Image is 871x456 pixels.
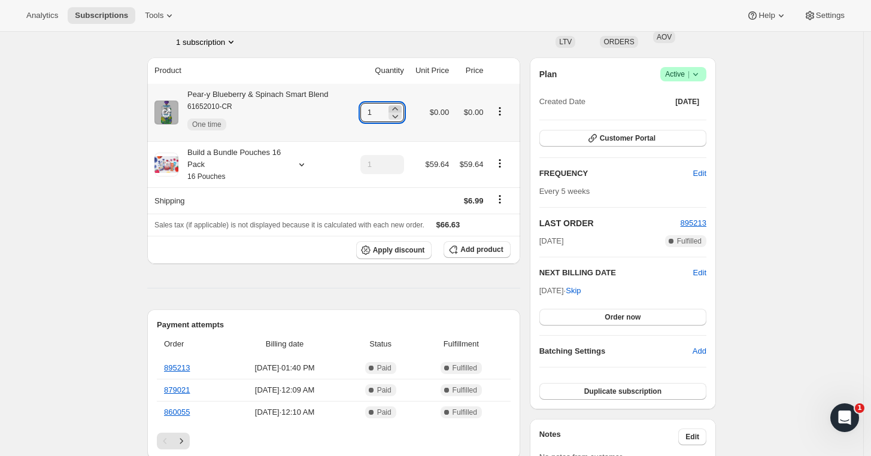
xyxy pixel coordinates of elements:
a: 895213 [681,218,706,227]
span: [DATE] · 01:40 PM [227,362,342,374]
a: 860055 [164,408,190,417]
a: 895213 [164,363,190,372]
span: $0.00 [464,108,484,117]
div: Build a Bundle Pouches 16 Pack [178,147,286,183]
h2: LAST ORDER [539,217,681,229]
span: Sales tax (if applicable) is not displayed because it is calculated with each new order. [154,221,424,229]
span: Paid [377,363,392,373]
button: Analytics [19,7,65,24]
div: Pear-y Blueberry & Spinach Smart Blend [178,89,329,136]
button: Customer Portal [539,130,706,147]
h2: NEXT BILLING DATE [539,267,693,279]
span: Subscriptions [75,11,128,20]
span: Tools [145,11,163,20]
th: Order [157,331,224,357]
span: Customer Portal [600,133,655,143]
span: Duplicate subscription [584,387,661,396]
span: LTV [559,38,572,46]
h2: Plan [539,68,557,80]
span: Created Date [539,96,585,108]
th: Price [453,57,487,84]
span: Help [758,11,775,20]
span: Billing date [227,338,342,350]
span: [DATE] [675,97,699,107]
span: Skip [566,285,581,297]
span: Fulfilled [453,408,477,417]
span: $59.64 [425,160,449,169]
span: [DATE] · [539,286,581,295]
button: Add product [444,241,510,258]
button: Next [173,433,190,449]
button: Edit [693,267,706,279]
span: Analytics [26,11,58,20]
th: Unit Price [408,57,453,84]
h6: Batching Settings [539,345,693,357]
button: Help [739,7,794,24]
span: Settings [816,11,845,20]
span: Edit [685,432,699,442]
button: Product actions [490,105,509,118]
button: Duplicate subscription [539,383,706,400]
h2: FREQUENCY [539,168,693,180]
span: [DATE] · 12:10 AM [227,406,342,418]
span: Status [350,338,412,350]
button: Product actions [176,36,237,48]
h3: Notes [539,428,679,445]
span: Active [665,68,702,80]
span: One time [192,120,221,129]
span: ORDERS [603,38,634,46]
button: Settings [797,7,852,24]
span: Fulfilled [453,363,477,373]
button: Order now [539,309,706,326]
span: Paid [377,385,392,395]
button: Subscriptions [68,7,135,24]
h2: Payment attempts [157,319,511,331]
iframe: Intercom live chat [830,403,859,432]
span: | [688,69,690,79]
span: Fulfilled [453,385,477,395]
span: 1 [855,403,864,413]
span: Apply discount [373,245,425,255]
th: Product [147,57,351,84]
small: 61652010-CR [187,102,232,111]
span: [DATE] [539,235,564,247]
span: Add [693,345,706,357]
nav: Pagination [157,433,511,449]
button: Skip [559,281,588,300]
span: $66.63 [436,220,460,229]
span: $6.99 [464,196,484,205]
span: Order now [605,312,641,322]
span: Add product [460,245,503,254]
small: 16 Pouches [187,172,225,181]
th: Shipping [147,187,351,214]
button: Edit [686,164,714,183]
a: 879021 [164,385,190,394]
button: Product actions [490,157,509,170]
img: product img [154,101,178,124]
button: Tools [138,7,183,24]
span: Edit [693,168,706,180]
th: Quantity [351,57,408,84]
span: Every 5 weeks [539,187,590,196]
button: Add [685,342,714,361]
span: Fulfillment [419,338,503,350]
button: [DATE] [668,93,706,110]
span: Paid [377,408,392,417]
button: Apply discount [356,241,432,259]
span: $0.00 [430,108,450,117]
span: [DATE] · 12:09 AM [227,384,342,396]
button: 895213 [681,217,706,229]
span: $59.64 [460,160,484,169]
button: Shipping actions [490,193,509,206]
span: AOV [657,33,672,41]
span: Fulfilled [677,236,702,246]
button: Edit [678,428,706,445]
